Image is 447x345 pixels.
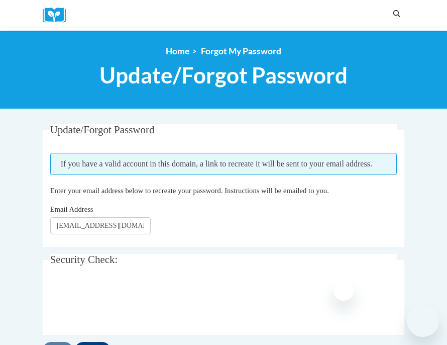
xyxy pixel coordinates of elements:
[99,62,348,89] span: Update/Forgot Password
[50,205,93,213] span: Email Address
[407,305,439,337] iframe: Button to launch messaging window
[201,46,281,56] span: Forgot My Password
[43,8,73,23] a: Cox Campus
[43,8,73,23] img: Logo brand
[50,187,329,195] span: Enter your email address below to recreate your password. Instructions will be emailed to you.
[166,46,189,56] a: Home
[50,153,397,175] span: If you have a valid account in this domain, a link to recreate it will be sent to your email addr...
[50,283,203,322] iframe: reCAPTCHA
[389,8,404,20] button: Search
[50,217,151,234] input: Email
[50,124,155,136] span: Update/Forgot Password
[50,253,118,266] span: Security Check:
[333,281,354,301] iframe: Close message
